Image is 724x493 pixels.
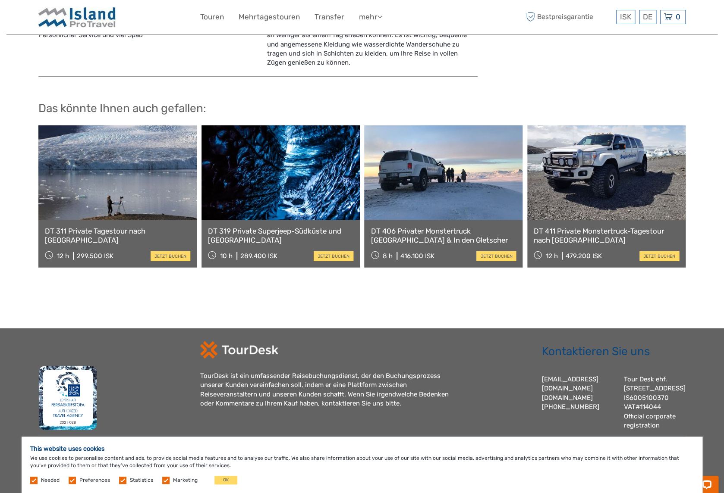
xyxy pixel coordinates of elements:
[38,6,116,28] img: Iceland ProTravel
[173,477,198,484] label: Marketing
[57,252,69,260] span: 12 h
[267,5,478,68] div: Es ist wichtig zu verstehen, dass Sie in Island alle vier Jahreszeiten an weniger als einem Tag e...
[383,252,393,260] span: 8 h
[524,10,614,24] span: Bestpreisgarantie
[639,10,656,24] div: DE
[45,227,190,244] a: DT 311 Private Tagestour nach [GEOGRAPHIC_DATA]
[151,251,190,261] a: jetzt buchen
[79,477,110,484] label: Preferences
[624,412,676,429] a: Official corporate registration
[30,445,694,452] h5: This website uses cookies
[359,11,382,23] a: mehr
[542,375,615,431] div: [EMAIL_ADDRESS][DOMAIN_NAME] [PHONE_NUMBER]
[38,365,97,430] img: fms.png
[624,375,686,431] div: Tour Desk ehf. [STREET_ADDRESS] IS6005100370 VAT#114044
[476,251,516,261] a: jetzt buchen
[200,341,278,359] img: td-logo-white.png
[208,227,353,244] a: DT 319 Private Superjeep-Südküste und [GEOGRAPHIC_DATA]
[315,11,344,23] a: Transfer
[371,227,516,244] a: DT 406 Privater Monstertruck [GEOGRAPHIC_DATA] & In den Gletscher
[220,252,233,260] span: 10 h
[38,102,686,115] h2: Das könnte Ihnen auch gefallen:
[566,252,602,260] div: 479.200 ISK
[12,15,98,22] p: Chat now
[534,227,679,244] a: DT 411 Private Monstertruck-Tagestour nach [GEOGRAPHIC_DATA]
[214,476,237,484] button: OK
[41,477,60,484] label: Needed
[77,252,113,260] div: 299.500 ISK
[620,12,631,21] span: ISK
[240,252,277,260] div: 289.400 ISK
[674,12,682,21] span: 0
[542,394,593,402] a: [DOMAIN_NAME]
[542,345,686,359] h2: Kontaktieren Sie uns
[546,252,558,260] span: 12 h
[99,13,110,24] button: Open LiveChat chat widget
[639,251,679,261] a: jetzt buchen
[200,11,224,23] a: Touren
[130,477,153,484] label: Statistics
[400,252,434,260] div: 416.100 ISK
[22,437,702,493] div: We use cookies to personalise content and ads, to provide social media features and to analyse ou...
[38,5,249,68] div: Eine Tour in einem Superjeep, einschließlich eines Fahrerführers. Persönlicher Service und viel Spaß
[200,371,459,409] div: TourDesk ist ein umfassender Reisebuchungsdienst, der den Buchungsprozess unserer Kunden vereinfa...
[239,11,300,23] a: Mehrtagestouren
[314,251,353,261] a: jetzt buchen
